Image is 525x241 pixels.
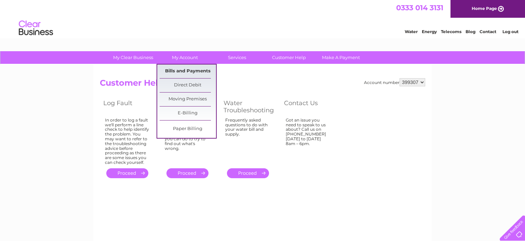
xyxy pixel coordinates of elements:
[100,98,160,116] th: Log Fault
[227,168,269,178] a: .
[166,168,208,178] a: .
[106,168,148,178] a: .
[261,51,317,64] a: Customer Help
[281,98,340,116] th: Contact Us
[422,29,437,34] a: Energy
[286,118,330,162] div: Got an issue you need to speak to us about? Call us on [PHONE_NUMBER] [DATE] to [DATE] 8am – 6pm.
[160,65,216,78] a: Bills and Payments
[480,29,496,34] a: Contact
[160,122,216,136] a: Paper Billing
[225,118,270,162] div: Frequently asked questions to do with your water bill and supply.
[100,78,425,91] h2: Customer Help
[441,29,461,34] a: Telecoms
[160,79,216,92] a: Direct Debit
[160,93,216,106] a: Moving Premises
[157,51,213,64] a: My Account
[209,51,265,64] a: Services
[405,29,418,34] a: Water
[18,18,53,39] img: logo.png
[220,98,281,116] th: Water Troubleshooting
[396,3,443,12] a: 0333 014 3131
[502,29,519,34] a: Log out
[105,118,149,165] div: In order to log a fault we'll perform a line check to help identify the problem. You may want to ...
[105,51,161,64] a: My Clear Business
[102,4,425,33] div: Clear Business is a trading name of Verastar Limited (registered in [GEOGRAPHIC_DATA] No. 3667643...
[364,78,425,86] div: Account number
[165,118,210,162] div: If you're having problems with your phone there are some simple checks you can do to try to find ...
[313,51,369,64] a: Make A Payment
[160,107,216,120] a: E-Billing
[466,29,475,34] a: Blog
